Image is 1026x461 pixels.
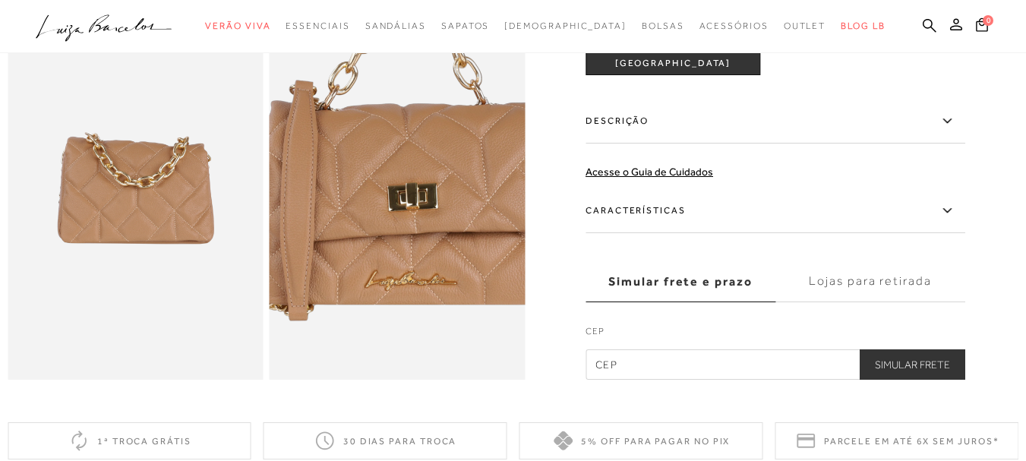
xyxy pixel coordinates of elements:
span: BLOG LB [841,21,885,31]
a: Acesse o Guia de Cuidados [586,166,713,178]
div: Parcele em até 6x sem juros* [775,422,1018,459]
span: Sandálias [365,21,426,31]
span: [DEMOGRAPHIC_DATA] [504,21,627,31]
label: Características [586,189,965,233]
a: categoryNavScreenReaderText [784,12,826,40]
a: categoryNavScreenReaderText [365,12,426,40]
a: BLOG LB [841,12,885,40]
span: Acessórios [699,21,769,31]
button: Simular Frete [860,349,965,380]
span: Essenciais [286,21,349,31]
a: categoryNavScreenReaderText [699,12,769,40]
div: 5% off para pagar no PIX [519,422,763,459]
a: categoryNavScreenReaderText [441,12,489,40]
input: CEP [586,349,965,380]
label: Simular frete e prazo [586,261,775,302]
span: ADICIONAR À [GEOGRAPHIC_DATA] [586,44,759,71]
span: Outlet [784,21,826,31]
label: Lojas para retirada [775,261,965,302]
span: Bolsas [642,21,684,31]
button: 0 [971,17,993,37]
a: categoryNavScreenReaderText [642,12,684,40]
div: 30 dias para troca [264,422,507,459]
span: Verão Viva [205,21,270,31]
a: categoryNavScreenReaderText [286,12,349,40]
button: ADICIONAR À [GEOGRAPHIC_DATA] [586,39,760,75]
label: CEP [586,324,965,346]
label: Descrição [586,99,965,144]
span: Sapatos [441,21,489,31]
span: 0 [983,15,993,26]
a: noSubCategoriesText [504,12,627,40]
a: categoryNavScreenReaderText [205,12,270,40]
div: 1ª troca grátis [8,422,251,459]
